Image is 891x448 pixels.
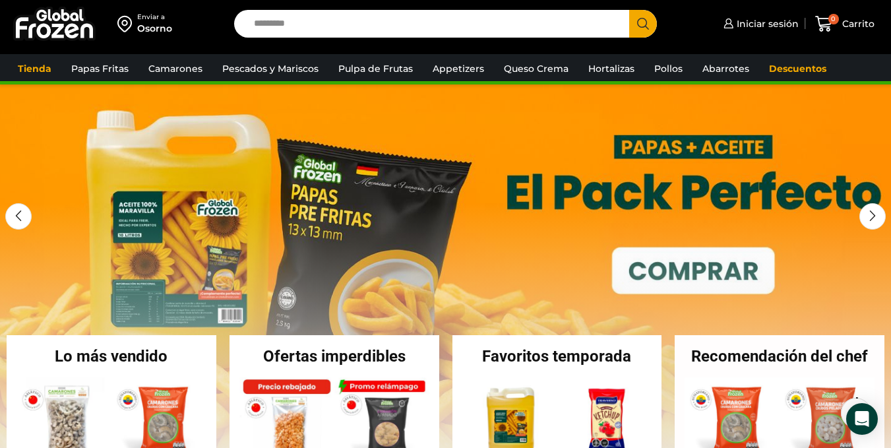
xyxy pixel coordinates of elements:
a: Tienda [11,56,58,81]
a: Queso Crema [497,56,575,81]
h2: Lo más vendido [7,348,216,364]
a: 0 Carrito [812,9,878,40]
div: Enviar a [137,13,172,22]
a: Appetizers [426,56,491,81]
button: Search button [629,10,657,38]
a: Descuentos [762,56,833,81]
div: Previous slide [5,203,32,230]
h2: Favoritos temporada [452,348,662,364]
a: Camarones [142,56,209,81]
a: Iniciar sesión [720,11,799,37]
a: Pescados y Mariscos [216,56,325,81]
div: Open Intercom Messenger [846,403,878,435]
div: Osorno [137,22,172,35]
h2: Ofertas imperdibles [230,348,439,364]
img: address-field-icon.svg [117,13,137,35]
a: Pollos [648,56,689,81]
a: Abarrotes [696,56,756,81]
span: Carrito [839,17,875,30]
a: Hortalizas [582,56,641,81]
div: Next slide [859,203,886,230]
span: Iniciar sesión [733,17,799,30]
h2: Recomendación del chef [675,348,884,364]
a: Papas Fritas [65,56,135,81]
span: 0 [828,14,839,24]
a: Pulpa de Frutas [332,56,419,81]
